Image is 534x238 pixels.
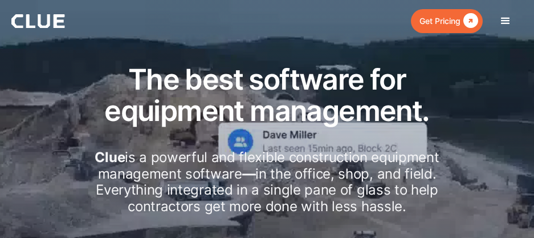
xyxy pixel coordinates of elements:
div:  [460,14,478,28]
h2: is a powerful and flexible construction equipment management software in the office, shop, and fi... [59,150,475,215]
h1: The best software for equipment management. [59,64,475,127]
strong: Clue [95,149,125,166]
div: menu [488,4,523,38]
a: Get Pricing [411,9,483,33]
div: Get Pricing [419,14,460,28]
strong: — [242,166,256,182]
